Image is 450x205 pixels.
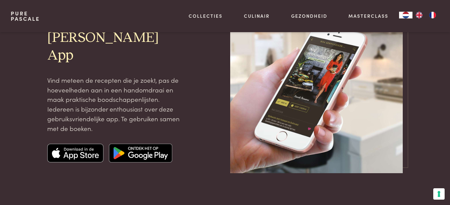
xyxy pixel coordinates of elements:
aside: Language selected: Nederlands [399,12,439,18]
p: Vind meteen de recepten die je zoekt, pas de hoeveelheden aan in een handomdraai en maak praktisc... [47,75,183,133]
a: Masterclass [348,12,388,19]
a: Collecties [189,12,222,19]
a: NL [399,12,412,18]
img: Google app store [109,144,172,162]
ul: Language list [412,12,439,18]
img: pascale-naessens-app-mockup [230,1,402,173]
a: Culinair [244,12,270,19]
a: Gezondheid [291,12,327,19]
h2: Download gratis de [PERSON_NAME] App [47,11,183,65]
div: Language [399,12,412,18]
a: PurePascale [11,11,40,21]
button: Uw voorkeuren voor toestemming voor trackingtechnologieën [433,188,445,200]
a: FR [426,12,439,18]
img: Apple app store [47,144,104,162]
a: EN [412,12,426,18]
